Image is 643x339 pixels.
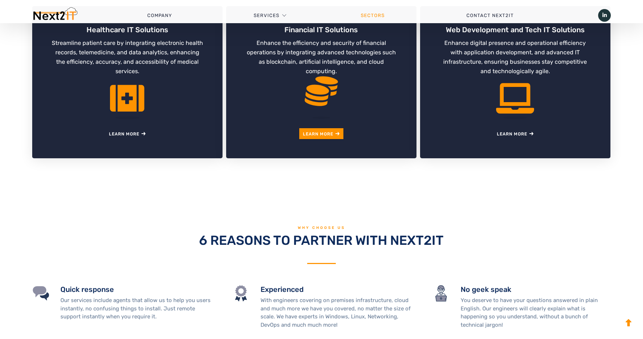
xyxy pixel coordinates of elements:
[497,128,534,139] a: Learn More
[461,296,611,329] p: You deserve to have your questions answered in plain English. Our engineers will clearly explain ...
[232,285,250,302] img: diploma-2983_a6bb0b64-dbc1-431e-ac00-a83597982a0
[254,5,279,26] a: Services
[179,233,464,248] h2: 6 REASONS TO PARTNER WITH NEXT2IT
[247,39,396,75] span: Enhance the efficiency and security of financial operations by integrating advanced technologies ...
[261,296,411,329] p: With engineers covering on premises infrastructure, cloud and much more we have you covered, no m...
[303,128,340,139] a: Learn More
[320,5,426,26] a: Sectors
[52,39,203,75] span: Streamline patient care by integrating electronic health records, telemedicine, and data analytic...
[60,296,211,321] p: Our services include agents that allow us to help you users instantly, no confusing things to ins...
[106,5,213,26] a: Company
[109,128,146,139] a: Learn More
[426,5,555,26] a: Contact Next2IT
[60,285,211,294] h4: Quick response
[461,285,611,294] h4: No geek speak
[443,39,587,75] span: Enhance digital presence and operational efficiency with application development, and advanced IT...
[179,226,464,231] h6: Why choose us
[432,285,450,302] img: nerd-cl2-1
[32,285,50,302] img: conversations-4872_af60b258-251e-41af-b238-dfb706d7b3d4
[261,285,411,294] h4: Experienced
[32,7,77,24] img: Next2IT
